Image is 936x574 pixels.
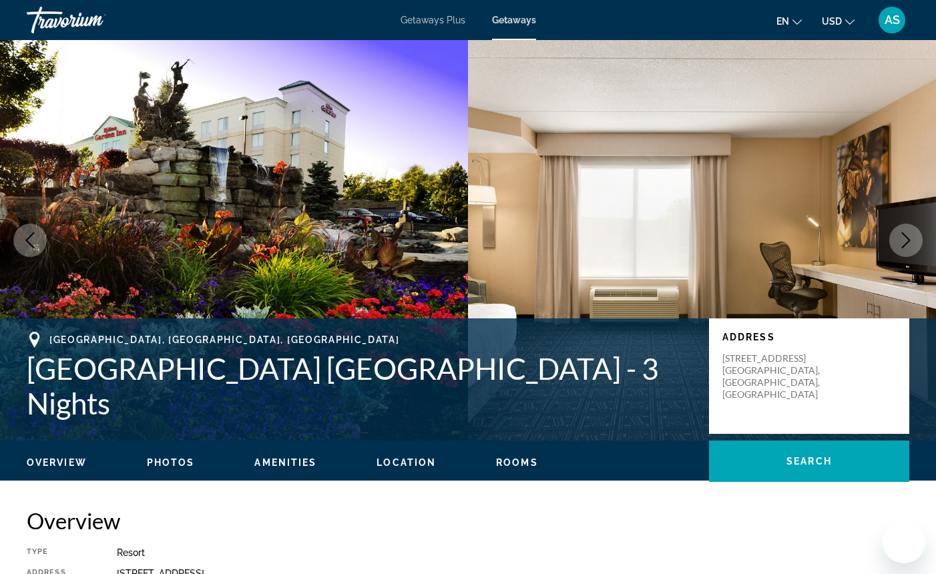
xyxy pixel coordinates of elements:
div: Resort [117,547,909,558]
button: Location [377,457,436,469]
h1: [GEOGRAPHIC_DATA] [GEOGRAPHIC_DATA] - 3 Nights [27,351,696,420]
button: Search [709,441,909,482]
iframe: Кнопка запуска окна обмена сообщениями [883,521,925,563]
p: [STREET_ADDRESS] [GEOGRAPHIC_DATA], [GEOGRAPHIC_DATA], [GEOGRAPHIC_DATA] [722,352,829,400]
button: Photos [147,457,195,469]
button: User Menu [875,6,909,34]
span: en [776,16,789,27]
div: Type [27,547,83,558]
span: AS [885,13,900,27]
button: Amenities [254,457,316,469]
span: Amenities [254,457,316,468]
span: Overview [27,457,87,468]
button: Rooms [496,457,538,469]
span: Search [786,456,832,467]
button: Previous image [13,224,47,257]
span: Rooms [496,457,538,468]
a: Travorium [27,3,160,37]
span: Photos [147,457,195,468]
p: Address [722,332,896,342]
button: Change language [776,11,802,31]
button: Change currency [822,11,855,31]
button: Overview [27,457,87,469]
span: USD [822,16,842,27]
span: [GEOGRAPHIC_DATA], [GEOGRAPHIC_DATA], [GEOGRAPHIC_DATA] [49,334,399,345]
h2: Overview [27,507,909,534]
a: Getaways Plus [401,15,465,25]
span: Location [377,457,436,468]
a: Getaways [492,15,536,25]
button: Next image [889,224,923,257]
